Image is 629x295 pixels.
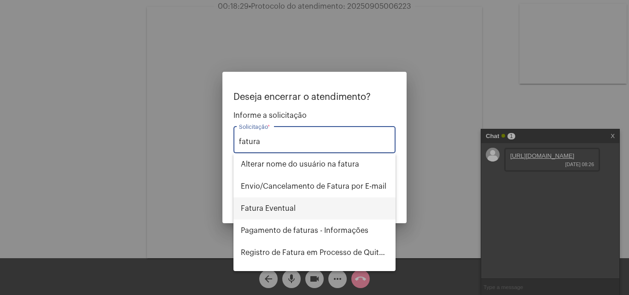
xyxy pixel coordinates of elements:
span: Informe a solicitação [233,111,396,120]
input: Buscar solicitação [239,138,390,146]
span: Alterar nome do usuário na fatura [241,153,388,175]
span: Envio/Cancelamento de Fatura por E-mail [241,175,388,197]
span: Pagamento de faturas - Informações [241,220,388,242]
p: Deseja encerrar o atendimento? [233,92,396,102]
span: Fatura Eventual [241,197,388,220]
span: Solicitar 2a via da Fatura (Correio/[GEOGRAPHIC_DATA]/Email) [241,264,388,286]
span: Registro de Fatura em Processo de Quitação [241,242,388,264]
